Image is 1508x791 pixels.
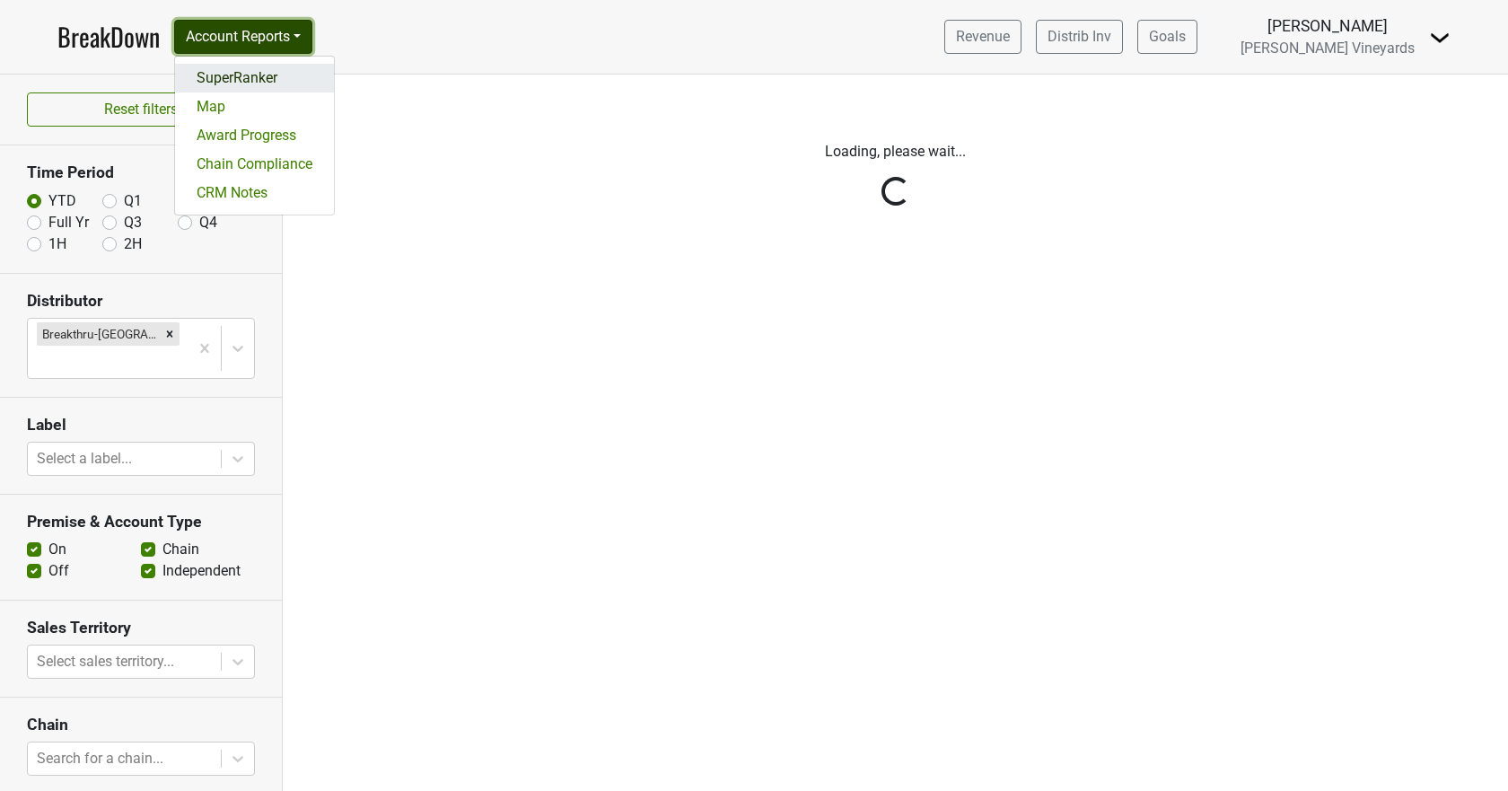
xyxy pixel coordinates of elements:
div: [PERSON_NAME] [1241,14,1415,38]
a: SuperRanker [175,64,334,92]
button: Account Reports [174,20,312,54]
a: Map [175,92,334,121]
a: Goals [1137,20,1197,54]
a: Award Progress [175,121,334,150]
a: Revenue [944,20,1021,54]
a: BreakDown [57,18,160,56]
a: Distrib Inv [1036,20,1123,54]
p: Loading, please wait... [398,141,1394,163]
a: Chain Compliance [175,150,334,179]
img: Dropdown Menu [1429,27,1451,48]
a: CRM Notes [175,179,334,207]
span: [PERSON_NAME] Vineyards [1241,40,1415,57]
div: Account Reports [174,56,335,215]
